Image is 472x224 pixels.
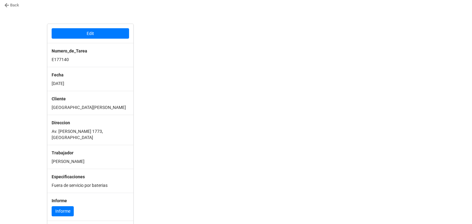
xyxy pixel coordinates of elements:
[52,72,64,77] b: Fecha
[52,182,129,188] p: Fuera de servicio por baterias
[52,150,73,155] b: Trabajador
[52,128,129,141] p: Av. [PERSON_NAME] 1773, [GEOGRAPHIC_DATA]
[4,2,19,8] a: Back
[52,104,129,110] p: [GEOGRAPHIC_DATA][PERSON_NAME]
[52,48,87,53] b: Numero_de_Tarea
[52,158,129,164] p: [PERSON_NAME]
[52,174,85,179] b: Especificaciones
[52,198,67,203] b: Informe
[52,206,74,217] a: Informe
[52,56,129,63] p: E177140
[52,28,129,39] button: Edit
[52,120,70,125] b: Direccion
[52,80,129,87] p: [DATE]
[52,96,66,101] b: Cliente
